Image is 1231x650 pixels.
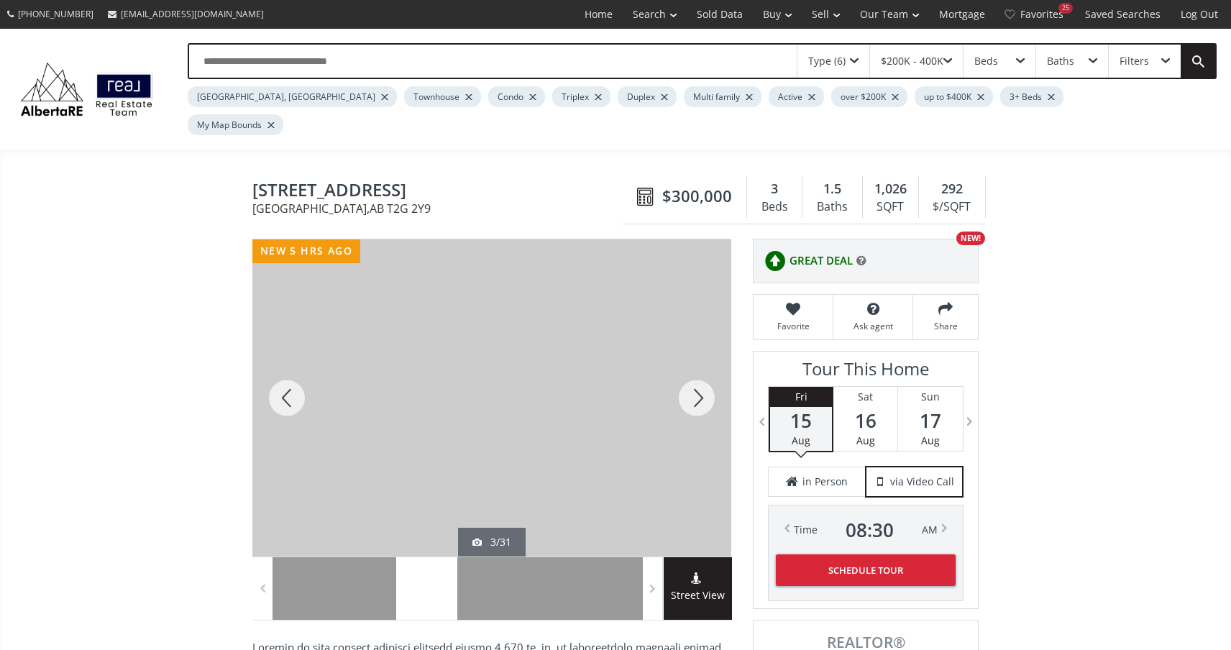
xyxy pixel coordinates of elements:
[792,434,810,447] span: Aug
[1000,86,1063,107] div: 3+ Beds
[1047,56,1074,66] div: Baths
[188,114,283,135] div: My Map Bounds
[776,554,956,586] button: Schedule Tour
[770,411,832,431] span: 15
[926,180,978,198] div: 292
[14,59,159,119] img: Logo
[974,56,998,66] div: Beds
[662,185,732,207] span: $300,000
[252,239,360,263] div: new 5 hrs ago
[770,387,832,407] div: Fri
[1058,3,1073,14] div: 25
[802,475,848,489] span: in Person
[761,247,790,275] img: rating icon
[898,387,963,407] div: Sun
[856,434,875,447] span: Aug
[898,411,963,431] span: 17
[768,359,964,386] h3: Tour This Home
[664,587,732,604] span: Street View
[921,434,940,447] span: Aug
[252,239,731,557] div: 4531 7 Avenue SE #15 Calgary, AB T2G 2Y9 - Photo 4 of 31
[684,86,761,107] div: Multi family
[488,86,545,107] div: Condo
[761,320,825,332] span: Favorite
[252,203,630,214] span: [GEOGRAPHIC_DATA] , AB T2G 2Y9
[810,196,854,218] div: Baths
[552,86,610,107] div: Triplex
[790,253,853,268] span: GREAT DEAL
[1120,56,1149,66] div: Filters
[920,320,971,332] span: Share
[833,387,897,407] div: Sat
[794,520,938,540] div: Time AM
[754,196,795,218] div: Beds
[101,1,271,27] a: [EMAIL_ADDRESS][DOMAIN_NAME]
[808,56,846,66] div: Type (6)
[404,86,481,107] div: Townhouse
[926,196,978,218] div: $/SQFT
[841,320,905,332] span: Ask agent
[956,232,985,245] div: NEW!
[472,535,511,549] div: 3/31
[846,520,894,540] span: 08 : 30
[769,635,962,650] span: REALTOR®
[890,475,954,489] span: via Video Call
[252,180,630,203] span: 4531 7 Avenue SE #15
[769,86,824,107] div: Active
[870,196,911,218] div: SQFT
[881,56,943,66] div: $200K - 400K
[121,8,264,20] span: [EMAIL_ADDRESS][DOMAIN_NAME]
[618,86,677,107] div: Duplex
[18,8,93,20] span: [PHONE_NUMBER]
[915,86,993,107] div: up to $400K
[833,411,897,431] span: 16
[874,180,907,198] span: 1,026
[188,86,397,107] div: [GEOGRAPHIC_DATA], [GEOGRAPHIC_DATA]
[810,180,854,198] div: 1.5
[831,86,907,107] div: over $200K
[754,180,795,198] div: 3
